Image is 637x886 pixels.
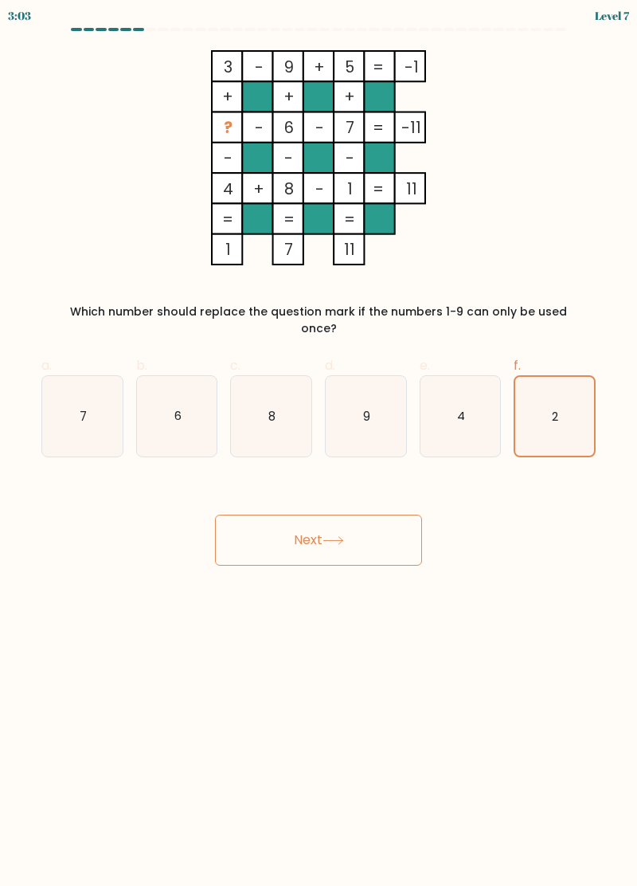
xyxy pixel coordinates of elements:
tspan: - [346,147,354,169]
text: 9 [363,407,370,424]
tspan: 4 [223,178,233,200]
div: Level 7 [595,7,629,24]
span: d. [325,356,335,374]
tspan: 7 [346,117,354,139]
div: Which number should replace the question mark if the numbers 1-9 can only be used once? [51,304,586,337]
tspan: -11 [401,117,421,139]
span: f. [514,356,521,374]
tspan: 3 [224,57,233,78]
tspan: + [283,86,295,108]
tspan: 1 [225,239,231,261]
tspan: - [315,117,324,139]
tspan: - [255,57,264,78]
tspan: + [314,57,325,78]
tspan: 11 [344,239,355,261]
tspan: - [255,117,264,139]
tspan: 1 [347,178,353,200]
tspan: - [315,178,324,200]
tspan: + [344,86,355,108]
text: 6 [174,407,181,424]
text: 8 [268,407,276,424]
text: 7 [80,407,87,424]
tspan: + [222,86,233,108]
tspan: 8 [284,178,294,200]
tspan: 11 [406,178,417,200]
div: 3:03 [8,7,31,24]
span: e. [420,356,430,374]
span: a. [41,356,52,374]
button: Next [215,515,422,566]
tspan: - [224,147,233,169]
tspan: + [253,178,264,200]
text: 4 [457,407,465,424]
tspan: = [373,178,384,200]
tspan: 7 [284,239,293,261]
tspan: = [283,209,295,230]
tspan: = [344,209,355,230]
tspan: 9 [284,57,294,78]
text: 2 [553,408,559,424]
tspan: - [284,147,293,169]
span: c. [230,356,240,374]
tspan: = [373,57,384,78]
tspan: 6 [284,117,294,139]
tspan: ? [224,117,233,139]
tspan: 5 [345,57,354,78]
span: b. [136,356,147,374]
tspan: = [373,117,384,139]
tspan: = [222,209,233,230]
tspan: -1 [404,57,419,78]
